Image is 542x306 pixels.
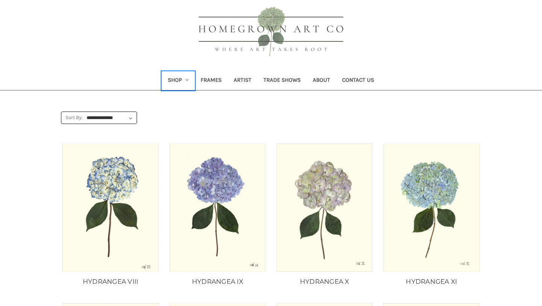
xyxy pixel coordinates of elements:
a: Shop [162,72,195,90]
a: About [307,72,336,90]
a: HYDRANGEA X, Price range from $10.00 to $235.00 [275,277,374,287]
img: Unframed [62,144,159,271]
a: HYDRANGEA VIII, Price range from $10.00 to $235.00 [62,144,159,271]
a: Contact Us [336,72,380,90]
a: Frames [195,72,228,90]
a: HYDRANGEA IX, Price range from $10.00 to $235.00 [168,277,267,287]
img: Unframed [169,144,266,271]
a: Artist [228,72,257,90]
a: HYDRANGEA X, Price range from $10.00 to $235.00 [276,144,373,271]
a: Trade Shows [257,72,307,90]
a: HYDRANGEA VIII, Price range from $10.00 to $235.00 [61,277,160,287]
a: HYDRANGEA XI, Price range from $10.00 to $235.00 [383,144,480,271]
a: HYDRANGEA IX, Price range from $10.00 to $235.00 [169,144,266,271]
img: Unframed [383,144,480,271]
a: HYDRANGEA XI, Price range from $10.00 to $235.00 [382,277,481,287]
label: Sort By: [61,112,82,123]
img: Unframed [276,144,373,271]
